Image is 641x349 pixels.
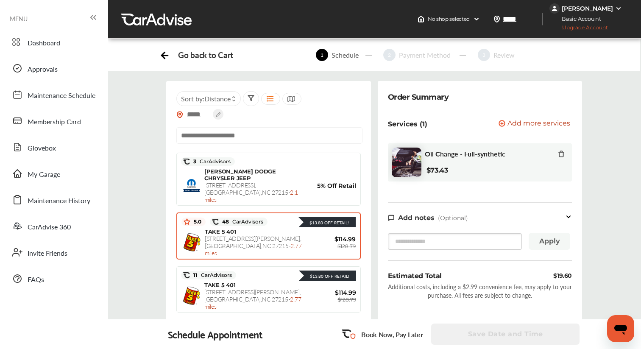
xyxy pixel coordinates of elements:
div: Estimated Total [388,271,442,281]
span: 5.0 [190,218,201,225]
div: Schedule Appointment [168,328,263,340]
div: Order Summary [388,91,449,103]
a: FAQs [8,268,100,290]
span: Maintenance Schedule [28,90,95,101]
img: location_vector.a44bc228.svg [493,16,500,22]
a: Glovebox [8,136,100,158]
div: Payment Method [396,50,454,60]
div: Review [490,50,518,60]
span: 2.77 miles [205,241,301,257]
span: $114.99 [305,289,356,296]
img: star_icon.59ea9307.svg [184,218,190,225]
span: CarAdvisors [198,272,232,278]
span: [PERSON_NAME] DODGE CHRYSLER JEEP [204,168,276,181]
span: Sort by : [181,94,231,103]
button: Add more services [499,120,570,128]
img: oil-change-thumb.jpg [392,148,421,177]
span: Membership Card [28,117,81,128]
span: FAQs [28,274,44,285]
span: 2.1 miles [204,188,298,204]
img: caradvise_icon.5c74104a.svg [183,272,190,279]
span: TAKE 5 401 [204,282,235,288]
span: 48 [219,218,263,225]
span: 3 [478,49,490,61]
span: [STREET_ADDRESS][PERSON_NAME] , [GEOGRAPHIC_DATA] , NC 27215 - [205,234,301,257]
div: $13.80 Off Retail! [305,220,349,226]
img: header-home-logo.8d720a4f.svg [418,16,424,22]
span: CarAdvisors [229,219,263,225]
a: Approvals [8,57,100,79]
div: Additional costs, including a $2.99 convenience fee, may apply to your purchase. All fees are sub... [388,282,572,299]
b: $73.43 [426,166,448,174]
a: Maintenance Schedule [8,84,100,106]
img: note-icon.db9493fa.svg [388,214,395,221]
span: CarAdvise 360 [28,222,71,233]
img: logo-mopar.png [183,179,200,192]
span: Distance [204,94,231,103]
span: 3 [190,158,231,165]
span: [STREET_ADDRESS] , [GEOGRAPHIC_DATA] , NC 27215 - [204,181,298,204]
img: caradvise_icon.5c74104a.svg [212,218,219,225]
a: Maintenance History [8,189,100,211]
span: (Optional) [438,214,468,222]
span: Invite Friends [28,248,67,259]
img: header-down-arrow.9dd2ce7d.svg [473,16,480,22]
div: $13.80 Off Retail! [306,273,349,279]
img: location_vector_orange.38f05af8.svg [176,111,183,118]
span: 2 [383,49,396,61]
div: $19.60 [553,271,572,281]
span: CarAdvisors [196,159,231,165]
button: Apply [529,233,570,250]
span: MENU [10,15,28,22]
span: Approvals [28,64,58,75]
a: Membership Card [8,110,100,132]
span: TAKE 5 401 [205,228,236,235]
div: Schedule [328,50,362,60]
span: No shop selected [428,16,470,22]
p: Book Now, Pay Later [361,329,423,339]
span: $128.79 [337,243,356,249]
img: jVpblrzwTbfkPYzPPzSLxeg0AAAAASUVORK5CYII= [549,3,560,14]
span: Glovebox [28,143,56,154]
span: Oil Change - Full-synthetic [425,150,505,158]
img: header-divider.bc55588e.svg [542,13,543,25]
iframe: Button to launch messaging window [607,315,634,342]
span: My Garage [28,169,60,180]
span: 5% Off Retail [305,182,356,190]
span: Maintenance History [28,195,90,207]
img: logo-take5.png [184,233,201,251]
span: $128.79 [338,296,356,303]
img: logo-take5.png [183,287,200,305]
span: Dashboard [28,38,60,49]
span: Upgrade Account [549,24,608,35]
div: [PERSON_NAME] [562,5,613,12]
span: Add more services [507,120,570,128]
span: [STREET_ADDRESS][PERSON_NAME] , [GEOGRAPHIC_DATA] , NC 27215 - [204,288,301,310]
a: Add more services [499,120,572,128]
a: CarAdvise 360 [8,215,100,237]
img: caradvise_icon.5c74104a.svg [183,158,190,165]
img: WGsFRI8htEPBVLJbROoPRyZpYNWhNONpIPPETTm6eUC0GeLEiAAAAAElFTkSuQmCC [615,5,622,12]
p: Services (1) [388,120,427,128]
span: Add notes [398,214,435,222]
a: My Garage [8,162,100,184]
span: $114.99 [305,235,356,243]
a: Dashboard [8,31,100,53]
span: 2.77 miles [204,295,301,310]
span: 11 [190,272,232,279]
a: Invite Friends [8,241,100,263]
span: 1 [316,49,328,61]
span: Basic Account [550,14,608,23]
div: Go back to Cart [178,50,233,60]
